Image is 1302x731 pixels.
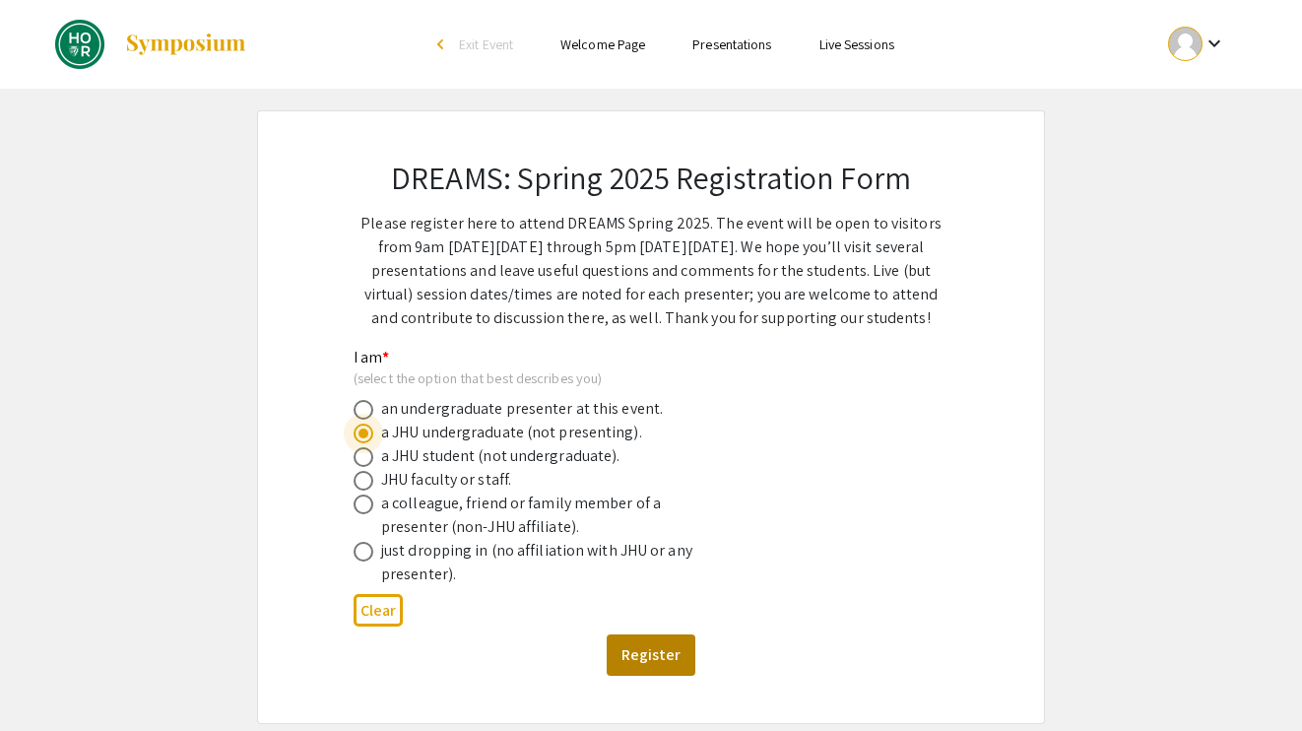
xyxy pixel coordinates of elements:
div: just dropping in (no affiliation with JHU or any presenter). [381,539,726,586]
div: a JHU undergraduate (not presenting). [381,421,642,444]
iframe: Chat [15,642,84,716]
button: Register [607,634,695,676]
a: DREAMS Spring 2025 [55,20,247,69]
div: JHU faculty or staff. [381,468,511,492]
mat-label: I am [354,347,390,367]
button: Clear [354,594,403,627]
div: an undergraduate presenter at this event. [381,397,663,421]
a: Welcome Page [560,35,645,53]
span: Exit Event [459,35,513,53]
h2: DREAMS: Spring 2025 Registration Form [354,159,948,196]
div: a JHU student (not undergraduate). [381,444,619,468]
img: DREAMS Spring 2025 [55,20,104,69]
div: (select the option that best describes you) [354,369,917,387]
a: Live Sessions [819,35,894,53]
a: Presentations [692,35,771,53]
button: Expand account dropdown [1147,22,1247,66]
mat-icon: Expand account dropdown [1203,32,1226,55]
p: Please register here to attend DREAMS Spring 2025. The event will be open to visitors from 9am [D... [354,212,948,330]
div: a colleague, friend or family member of a presenter (non-JHU affiliate). [381,492,726,539]
img: Symposium by ForagerOne [124,33,247,56]
div: arrow_back_ios [437,38,449,50]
